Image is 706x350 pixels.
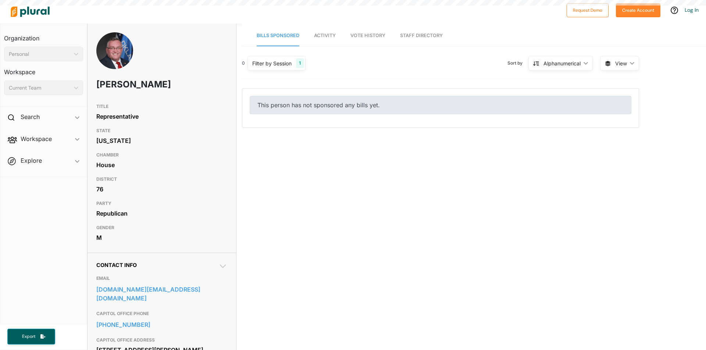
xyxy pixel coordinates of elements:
div: Alphanumerical [543,59,581,67]
a: [PHONE_NUMBER] [96,319,227,330]
h3: CAPITOL OFFICE PHONE [96,309,227,318]
button: Export [7,329,55,344]
h3: CHAMBER [96,151,227,159]
button: Create Account [616,3,660,17]
span: Bills Sponsored [257,33,299,38]
a: Vote History [350,25,385,46]
span: Activity [314,33,336,38]
div: House [96,159,227,170]
div: 0 [242,60,245,66]
a: [DOMAIN_NAME][EMAIL_ADDRESS][DOMAIN_NAME] [96,284,227,304]
h3: TITLE [96,102,227,111]
div: Republican [96,208,227,219]
button: Request Demo [567,3,609,17]
a: Create Account [616,6,660,14]
a: Request Demo [567,6,609,14]
div: Representative [96,111,227,122]
h3: DISTRICT [96,175,227,184]
h3: STATE [96,126,227,135]
div: 1 [296,58,304,68]
span: Vote History [350,33,385,38]
div: M [96,232,227,243]
div: Current Team [9,84,71,92]
h1: [PERSON_NAME] [96,73,175,95]
span: Contact Info [96,262,137,268]
h3: Workspace [4,61,83,77]
a: Bills Sponsored [257,25,299,46]
a: Log In [685,7,699,13]
h3: PARTY [96,199,227,208]
div: [US_STATE] [96,135,227,146]
h2: Search [21,113,40,121]
img: Headshot of Ross Ford [96,32,133,78]
h3: GENDER [96,223,227,232]
h3: CAPITOL OFFICE ADDRESS [96,336,227,344]
span: Sort by [507,60,528,66]
div: 76 [96,184,227,195]
a: Staff Directory [400,25,443,46]
div: Personal [9,50,71,58]
span: Export [17,333,40,340]
h3: Organization [4,28,83,44]
div: This person has not sponsored any bills yet. [250,96,631,114]
div: Filter by Session [252,59,292,67]
a: Activity [314,25,336,46]
span: View [615,59,627,67]
h3: EMAIL [96,274,227,283]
